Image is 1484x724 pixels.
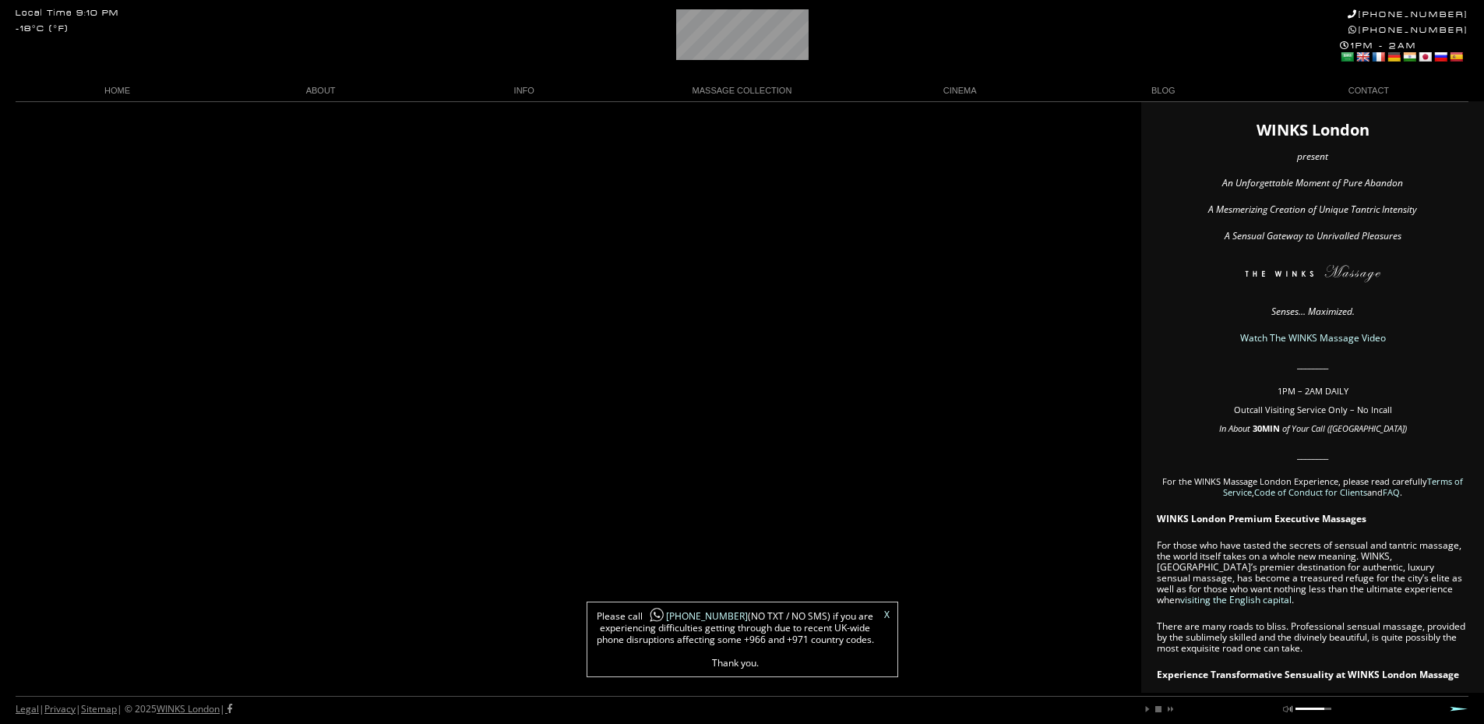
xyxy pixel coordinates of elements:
[81,702,117,715] a: Sitemap
[1387,51,1401,63] a: German
[16,80,219,101] a: HOME
[1283,705,1292,714] a: mute
[1219,422,1250,434] em: In About
[1198,265,1427,288] img: The WINKS London Massage
[1265,80,1468,101] a: CONTACT
[1253,422,1262,434] span: 30
[1157,125,1468,136] h1: WINKS London
[1222,176,1403,189] em: An Unforgettable Moment of Pure Abandon
[1254,486,1367,498] a: Code of Conduct for Clients
[16,702,39,715] a: Legal
[884,610,890,620] a: X
[16,697,232,722] div: | | | © 2025 |
[1157,621,1468,654] p: There are many roads to bliss. Professional sensual massage, provided by the sublimely skilled an...
[1262,422,1280,434] strong: MIN
[16,25,69,34] div: -18°C (°F)
[1223,475,1463,498] a: Terms of Service
[422,80,626,101] a: INFO
[649,607,664,623] img: whatsapp-icon1.png
[1143,705,1152,714] a: play
[1271,305,1355,318] em: Senses… Maximized.
[1450,706,1468,712] a: Next
[1062,80,1265,101] a: BLOG
[1240,331,1386,344] a: Watch The WINKS Massage Video
[1340,51,1354,63] a: Arabic
[1383,486,1400,498] a: FAQ
[1180,593,1292,606] a: visiting the English capital
[1418,51,1432,63] a: Japanese
[643,609,748,623] a: [PHONE_NUMBER]
[1234,404,1392,415] span: Outcall Visiting Service Only – No Incall
[1157,359,1468,370] p: ________
[1278,385,1348,397] span: 1PM – 2AM DAILY
[1402,51,1416,63] a: Hindi
[1282,422,1407,434] em: of Your Call ([GEOGRAPHIC_DATA])
[1208,203,1417,216] em: A Mesmerizing Creation of Unique Tantric Intensity
[1157,668,1459,681] strong: Experience Transformative Sensuality at WINKS London Massage
[1225,229,1401,242] em: A Sensual Gateway to Unrivalled Pleasures
[1433,51,1447,63] a: Russian
[1371,51,1385,63] a: French
[858,80,1062,101] a: CINEMA
[1348,25,1468,35] a: [PHONE_NUMBER]
[1297,150,1328,163] em: present
[1340,41,1468,65] div: 1PM - 2AM
[626,80,858,101] a: MASSAGE COLLECTION
[1162,475,1463,498] span: For the WINKS Massage London Experience, please read carefully , and .
[1157,512,1366,525] strong: WINKS London Premium Executive Massages
[16,9,119,18] div: Local Time 9:10 PM
[1154,705,1163,714] a: stop
[1157,450,1468,461] p: ________
[1348,9,1468,19] a: [PHONE_NUMBER]
[1355,51,1369,63] a: English
[157,702,220,715] a: WINKS London
[1449,51,1463,63] a: Spanish
[1165,705,1174,714] a: next
[1157,540,1468,606] p: For those who have tasted the secrets of sensual and tantric massage, the world itself takes on a...
[595,610,876,669] span: Please call (NO TXT / NO SMS) if you are experiencing difficulties getting through due to recent ...
[219,80,422,101] a: ABOUT
[44,702,76,715] a: Privacy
